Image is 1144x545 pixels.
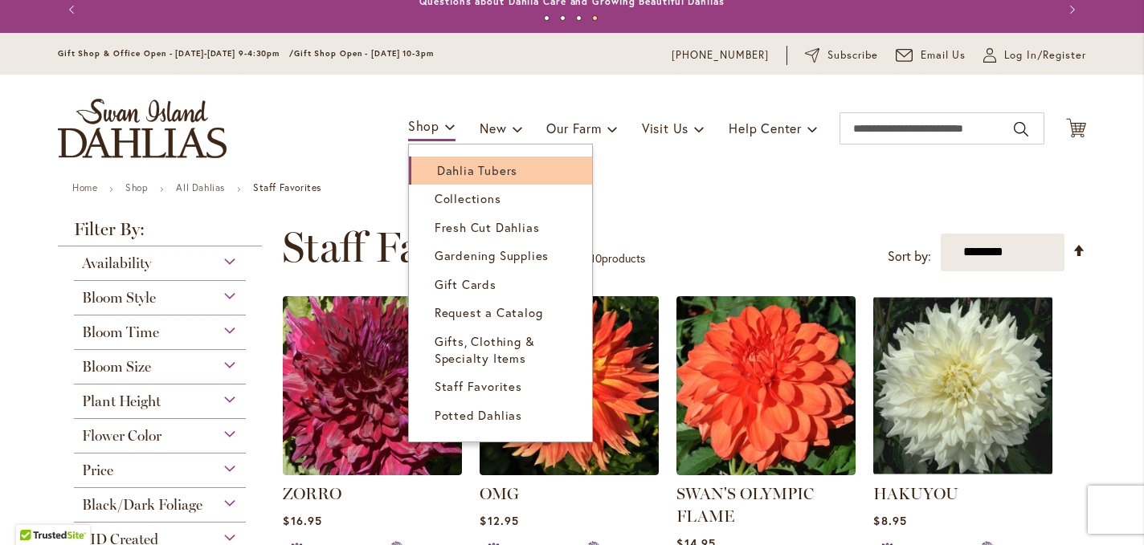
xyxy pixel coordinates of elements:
[896,47,966,63] a: Email Us
[983,47,1086,63] a: Log In/Register
[1004,47,1086,63] span: Log In/Register
[409,270,592,299] a: Gift Cards
[873,484,958,503] a: HAKUYOU
[435,247,549,263] span: Gardening Supplies
[82,392,161,410] span: Plant Height
[82,323,159,341] span: Bloom Time
[408,117,439,134] span: Shop
[435,378,522,394] span: Staff Favorites
[480,463,659,478] a: Omg
[82,289,156,307] span: Bloom Style
[435,190,501,206] span: Collections
[873,296,1052,475] img: Hakuyou
[435,333,535,366] span: Gifts, Clothing & Specialty Items
[586,250,602,266] span: 110
[642,120,688,136] span: Visit Us
[560,15,566,21] button: 2 of 4
[253,181,321,193] strong: Staff Favorites
[82,496,202,514] span: Black/Dark Foliage
[873,513,906,528] span: $8.95
[480,513,518,528] span: $12.95
[282,223,539,271] span: Staff Favorites
[58,221,262,246] strong: Filter By:
[592,15,598,21] button: 4 of 4
[672,47,769,63] a: [PHONE_NUMBER]
[72,181,97,193] a: Home
[544,15,550,21] button: 1 of 4
[82,427,161,445] span: Flower Color
[283,513,321,528] span: $16.95
[283,296,462,475] img: Zorro
[294,48,434,59] span: Gift Shop Open - [DATE] 10-3pm
[480,484,519,503] a: OMG
[283,463,462,478] a: Zorro
[58,48,294,59] span: Gift Shop & Office Open - [DATE]-[DATE] 9-4:30pm /
[480,120,506,136] span: New
[921,47,966,63] span: Email Us
[827,47,878,63] span: Subscribe
[435,407,522,423] span: Potted Dahlias
[676,484,814,526] a: SWAN'S OLYMPIC FLAME
[437,162,517,178] span: Dahlia Tubers
[676,296,856,475] img: Swan's Olympic Flame
[576,15,582,21] button: 3 of 4
[176,181,225,193] a: All Dahlias
[82,462,113,479] span: Price
[125,181,148,193] a: Shop
[555,246,645,271] p: - of products
[58,99,227,158] a: store logo
[283,484,341,503] a: ZORRO
[805,47,878,63] a: Subscribe
[435,219,540,235] span: Fresh Cut Dahlias
[12,488,57,533] iframe: Launch Accessibility Center
[676,463,856,478] a: Swan's Olympic Flame
[873,463,1052,478] a: Hakuyou
[435,304,543,320] span: Request a Catalog
[82,358,151,376] span: Bloom Size
[888,242,931,271] label: Sort by:
[546,120,601,136] span: Our Farm
[82,254,151,272] span: Availability
[729,120,802,136] span: Help Center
